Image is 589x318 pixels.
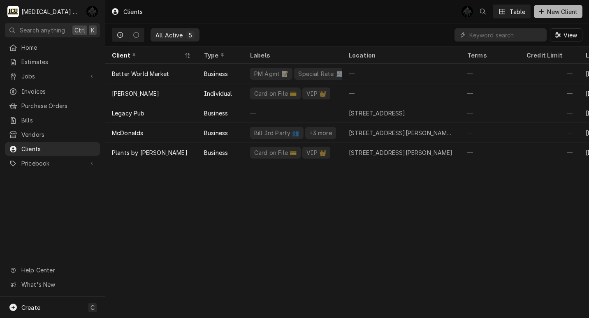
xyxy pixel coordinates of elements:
[204,51,235,60] div: Type
[21,58,96,66] span: Estimates
[20,26,65,35] span: Search anything
[342,83,461,103] div: —
[204,148,228,157] div: Business
[5,263,100,277] a: Go to Help Center
[461,64,520,83] div: —
[112,109,145,118] div: Legacy Pub
[21,43,96,52] span: Home
[21,101,96,110] span: Purchase Orders
[188,31,193,39] div: 5
[550,28,582,41] button: View
[520,103,579,123] div: —
[510,7,526,16] div: Table
[243,103,342,123] div: —
[21,116,96,124] span: Bills
[534,5,582,18] button: New Client
[5,23,100,37] button: Search anythingCtrlK
[526,51,571,60] div: Credit Limit
[112,69,169,78] div: Better World Market
[342,64,461,83] div: —
[5,55,100,69] a: Estimates
[112,51,183,60] div: Client
[204,89,232,98] div: Individual
[520,83,579,103] div: —
[461,123,520,143] div: —
[545,7,579,16] span: New Client
[520,123,579,143] div: —
[21,280,95,289] span: What's New
[5,113,100,127] a: Bills
[7,6,19,17] div: ICU Mechanical's Avatar
[5,157,100,170] a: Go to Pricebook
[5,128,100,141] a: Vendors
[461,6,473,17] div: Jerry Canada's Avatar
[86,6,98,17] div: JC
[349,148,453,157] div: [STREET_ADDRESS][PERSON_NAME]
[21,266,95,274] span: Help Center
[21,159,83,168] span: Pricebook
[204,129,228,137] div: Business
[253,129,300,137] div: Bill 3rd Party 👥
[21,145,96,153] span: Clients
[21,7,82,16] div: [MEDICAL_DATA] Mechanical
[5,41,100,54] a: Home
[5,85,100,98] a: Invoices
[349,109,406,118] div: [STREET_ADDRESS]
[253,69,289,78] div: PM Agmt 📝
[308,129,333,137] div: +3 more
[21,130,96,139] span: Vendors
[112,148,188,157] div: Plants by [PERSON_NAME]
[155,31,183,39] div: All Active
[253,89,297,98] div: Card on File 💳
[5,142,100,156] a: Clients
[306,148,327,157] div: VIP 👑
[86,6,98,17] div: Jerry Canada's Avatar
[461,83,520,103] div: —
[21,72,83,81] span: Jobs
[7,6,19,17] div: I
[297,69,343,78] div: Special Rate 🧾
[562,31,579,39] span: View
[21,87,96,96] span: Invoices
[90,303,95,312] span: C
[112,89,159,98] div: [PERSON_NAME]
[461,143,520,162] div: —
[5,278,100,291] a: Go to What's New
[349,129,454,137] div: [STREET_ADDRESS][PERSON_NAME][PERSON_NAME]
[204,109,228,118] div: Business
[21,304,40,311] span: Create
[520,64,579,83] div: —
[250,51,336,60] div: Labels
[5,99,100,113] a: Purchase Orders
[461,6,473,17] div: JC
[476,5,489,18] button: Open search
[461,103,520,123] div: —
[467,51,512,60] div: Terms
[5,69,100,83] a: Go to Jobs
[520,143,579,162] div: —
[112,129,143,137] div: McDonalds
[253,148,297,157] div: Card on File 💳
[469,28,543,41] input: Keyword search
[204,69,228,78] div: Business
[74,26,85,35] span: Ctrl
[91,26,95,35] span: K
[306,89,327,98] div: VIP 👑
[349,51,454,60] div: Location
